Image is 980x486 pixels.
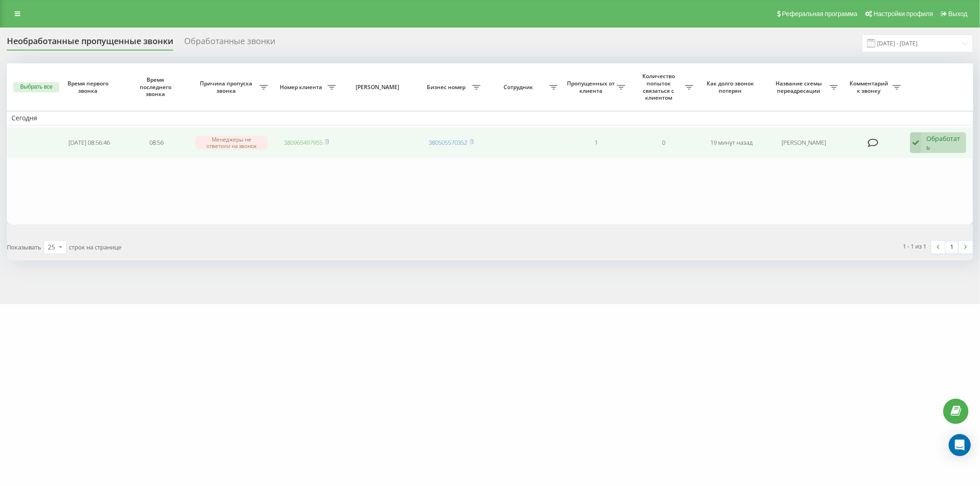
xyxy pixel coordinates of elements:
[490,84,549,91] span: Сотрудник
[69,243,121,251] span: строк на странице
[948,10,968,17] span: Выход
[55,127,123,158] td: [DATE] 08:56:46
[422,84,472,91] span: Бизнес номер
[48,243,55,252] div: 25
[284,138,323,147] a: 380965497955
[184,36,275,51] div: Обработанные звонки
[13,82,59,92] button: Выбрать все
[782,10,857,17] span: Реферальная программа
[847,80,893,94] span: Комментарий к звонку
[195,136,268,149] div: Менеджеры не ответили на звонок
[429,138,467,147] a: 380505570352
[903,242,927,251] div: 1 - 1 из 1
[949,434,971,456] div: Open Intercom Messenger
[277,84,327,91] span: Номер клиента
[123,127,190,158] td: 08:56
[634,73,685,101] span: Количество попыток связаться с клиентом
[630,127,697,158] td: 0
[195,80,260,94] span: Причина пропуска звонка
[926,134,961,152] div: Обработать
[130,76,183,98] span: Время последнего звонка
[873,10,933,17] span: Настройки профиля
[567,80,617,94] span: Пропущенных от клиента
[705,80,758,94] span: Как долго звонок потерян
[63,80,115,94] span: Время первого звонка
[348,84,409,91] span: [PERSON_NAME]
[7,111,973,125] td: Сегодня
[7,243,41,251] span: Показывать
[765,127,843,158] td: [PERSON_NAME]
[562,127,630,158] td: 1
[770,80,830,94] span: Название схемы переадресации
[698,127,765,158] td: 19 минут назад
[945,241,959,254] a: 1
[7,36,173,51] div: Необработанные пропущенные звонки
